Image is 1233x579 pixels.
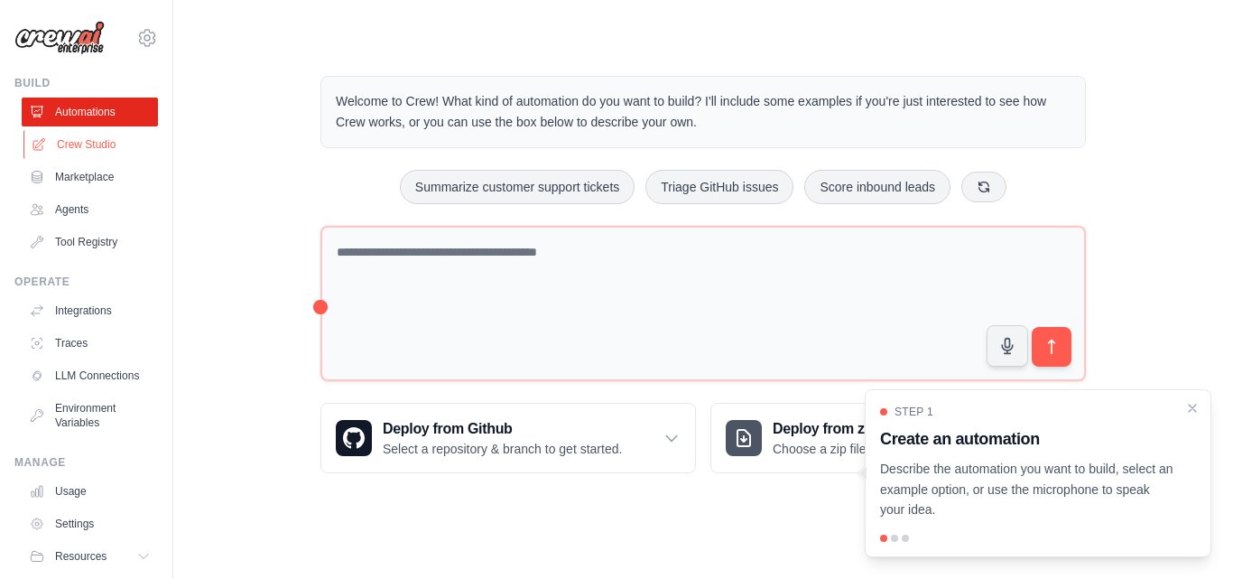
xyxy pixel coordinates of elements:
[22,329,158,358] a: Traces
[22,228,158,257] a: Tool Registry
[1143,492,1233,579] iframe: Chat Widget
[400,170,635,204] button: Summarize customer support tickets
[880,426,1174,452] h3: Create an automation
[383,418,622,440] h3: Deploy from Github
[55,549,107,564] span: Resources
[22,509,158,538] a: Settings
[22,394,158,437] a: Environment Variables
[23,130,160,159] a: Crew Studio
[22,296,158,325] a: Integrations
[22,477,158,506] a: Usage
[895,405,933,419] span: Step 1
[336,91,1071,133] p: Welcome to Crew! What kind of automation do you want to build? I'll include some examples if you'...
[22,361,158,390] a: LLM Connections
[645,170,793,204] button: Triage GitHub issues
[22,195,158,224] a: Agents
[383,440,622,458] p: Select a repository & branch to get started.
[22,163,158,191] a: Marketplace
[14,455,158,470] div: Manage
[14,275,158,289] div: Operate
[22,542,158,571] button: Resources
[22,98,158,126] a: Automations
[773,440,925,458] p: Choose a zip file to upload.
[804,170,950,204] button: Score inbound leads
[1185,401,1200,416] button: Close walkthrough
[1143,492,1233,579] div: Widget de chat
[14,76,158,90] div: Build
[880,459,1174,520] p: Describe the automation you want to build, select an example option, or use the microphone to spe...
[14,21,105,55] img: Logo
[773,418,925,440] h3: Deploy from zip file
